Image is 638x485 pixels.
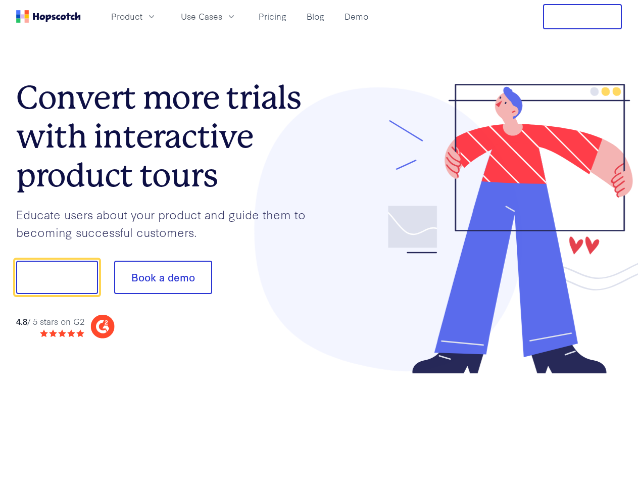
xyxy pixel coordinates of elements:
a: Demo [340,8,372,25]
h1: Convert more trials with interactive product tours [16,78,319,195]
span: Product [111,10,142,23]
div: / 5 stars on G2 [16,315,84,328]
a: Blog [303,8,328,25]
p: Educate users about your product and guide them to becoming successful customers. [16,206,319,240]
button: Show me! [16,261,98,294]
span: Use Cases [181,10,222,23]
a: Pricing [255,8,290,25]
button: Product [105,8,163,25]
a: Home [16,10,81,23]
button: Book a demo [114,261,212,294]
button: Free Trial [543,4,622,29]
strong: 4.8 [16,315,27,327]
button: Use Cases [175,8,242,25]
